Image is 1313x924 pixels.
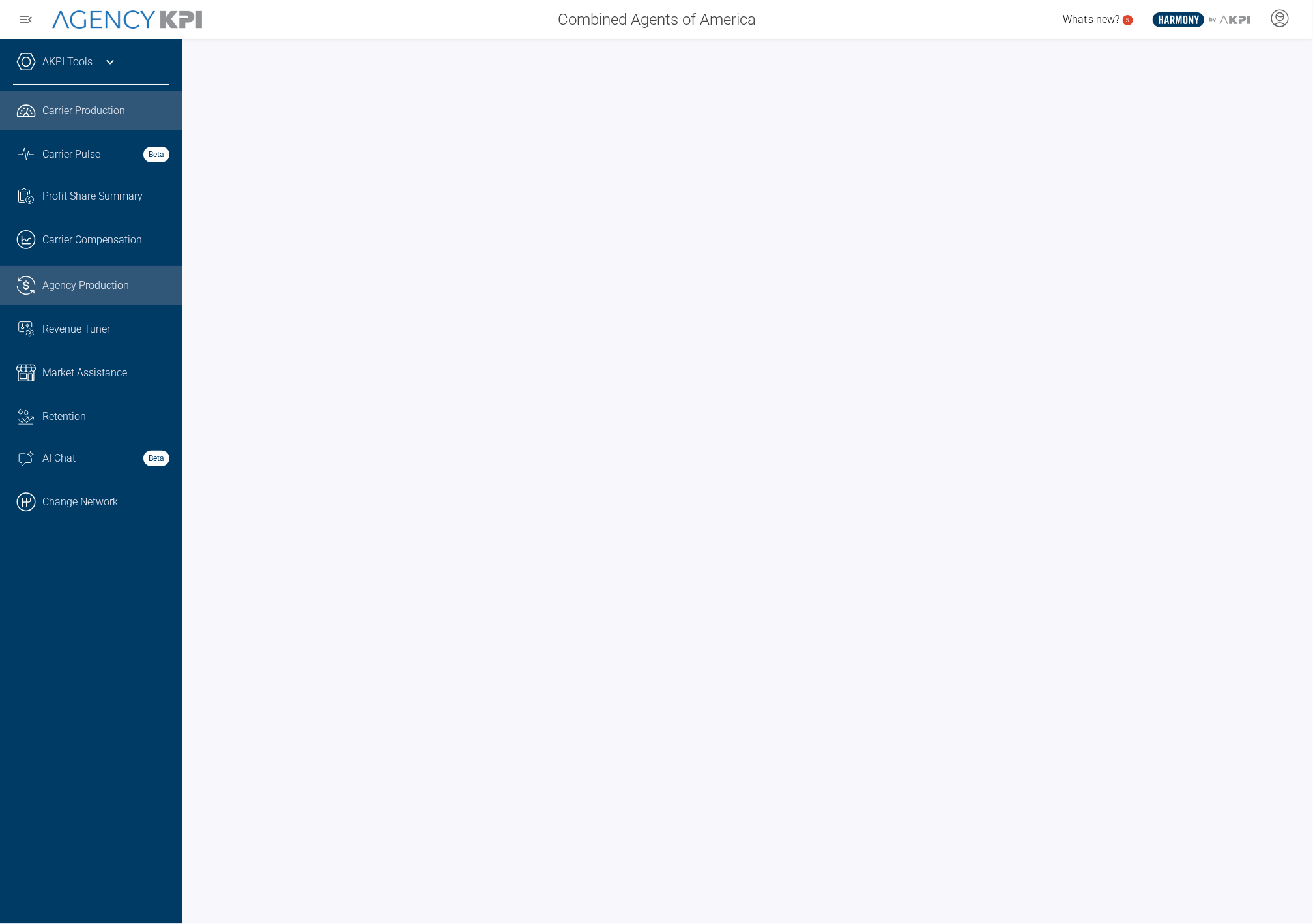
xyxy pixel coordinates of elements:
span: What's new? [1063,13,1119,25]
span: Revenue Tuner [42,321,110,337]
span: Carrier Production [42,103,125,119]
span: Agency Production [42,278,129,293]
span: Profit Share Summary [42,188,143,204]
strong: Beta [143,147,169,162]
div: Retention [42,409,169,425]
a: 5 [1123,15,1133,25]
text: 5 [1126,16,1130,23]
span: AI Chat [42,451,76,466]
span: Carrier Compensation [42,232,142,248]
img: AgencyKPI [52,10,202,29]
span: Market Assistance [42,365,127,381]
span: Carrier Pulse [42,147,100,162]
a: AKPI Tools [42,54,93,70]
span: Combined Agents of America [558,8,756,31]
strong: Beta [143,451,169,466]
